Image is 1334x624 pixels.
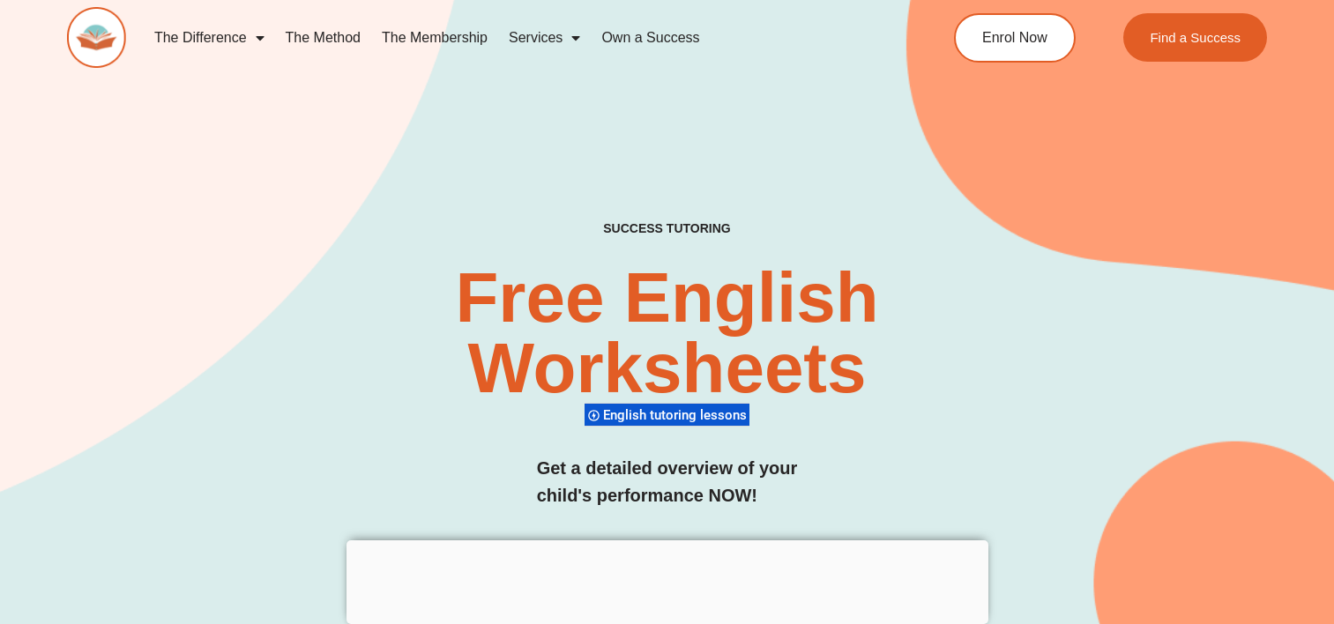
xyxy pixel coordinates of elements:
[954,13,1076,63] a: Enrol Now
[489,221,845,236] h4: SUCCESS TUTORING​
[1040,426,1334,624] iframe: Chat Widget
[271,263,1063,404] h2: Free English Worksheets​
[591,18,710,58] a: Own a Success
[144,18,275,58] a: The Difference
[585,403,749,427] div: English tutoring lessons
[1151,31,1241,44] span: Find a Success
[603,407,752,423] span: English tutoring lessons
[371,18,498,58] a: The Membership
[498,18,591,58] a: Services
[347,540,988,620] iframe: Advertisement
[982,31,1047,45] span: Enrol Now
[537,455,798,509] h3: Get a detailed overview of your child's performance NOW!
[1124,13,1268,62] a: Find a Success
[144,18,885,58] nav: Menu
[275,18,371,58] a: The Method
